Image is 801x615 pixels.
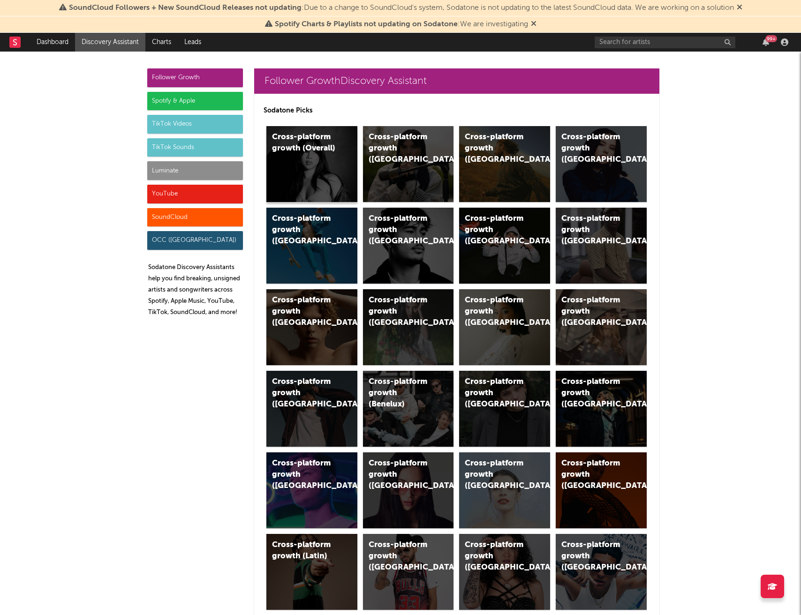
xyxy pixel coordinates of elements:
a: Cross-platform growth ([GEOGRAPHIC_DATA]) [459,371,550,447]
a: Cross-platform growth ([GEOGRAPHIC_DATA]) [459,534,550,610]
div: 99 + [765,35,777,42]
a: Cross-platform growth ([GEOGRAPHIC_DATA]) [363,452,454,528]
div: Cross-platform growth ([GEOGRAPHIC_DATA]) [561,540,625,573]
a: Cross-platform growth ([GEOGRAPHIC_DATA]) [459,452,550,528]
input: Search for artists [595,37,735,48]
a: Cross-platform growth ([GEOGRAPHIC_DATA]) [556,452,647,528]
div: Cross-platform growth ([GEOGRAPHIC_DATA]/GSA) [465,213,529,247]
a: Charts [145,33,178,52]
div: Cross-platform growth ([GEOGRAPHIC_DATA]) [561,295,625,329]
a: Cross-platform growth ([GEOGRAPHIC_DATA]) [266,208,357,284]
div: TikTok Videos [147,115,243,134]
a: Cross-platform growth (Latin) [266,534,357,610]
button: 99+ [763,38,769,46]
a: Dashboard [30,33,75,52]
div: OCC ([GEOGRAPHIC_DATA]) [147,231,243,250]
a: Cross-platform growth ([GEOGRAPHIC_DATA]) [459,126,550,202]
div: Cross-platform growth (Overall) [272,132,336,154]
div: YouTube [147,185,243,203]
div: Cross-platform growth ([GEOGRAPHIC_DATA]) [465,458,529,492]
a: Cross-platform growth ([GEOGRAPHIC_DATA]) [363,208,454,284]
div: Cross-platform growth (Latin) [272,540,336,562]
p: Sodatone Picks [264,105,650,116]
div: Cross-platform growth ([GEOGRAPHIC_DATA]) [369,213,432,247]
span: : We are investigating [275,21,528,28]
span: Dismiss [531,21,537,28]
div: Cross-platform growth ([GEOGRAPHIC_DATA]) [561,132,625,165]
a: Cross-platform growth ([GEOGRAPHIC_DATA]/GSA) [459,208,550,284]
div: Cross-platform growth ([GEOGRAPHIC_DATA]) [369,458,432,492]
div: Spotify & Apple [147,92,243,111]
div: Cross-platform growth ([GEOGRAPHIC_DATA]) [272,376,336,410]
p: Sodatone Discovery Assistants help you find breaking, unsigned artists and songwriters across Spo... [148,262,243,318]
div: Follower Growth [147,68,243,87]
div: Cross-platform growth ([GEOGRAPHIC_DATA]) [465,132,529,165]
div: Cross-platform growth ([GEOGRAPHIC_DATA]) [561,213,625,247]
a: Cross-platform growth (Benelux) [363,371,454,447]
a: Discovery Assistant [75,33,145,52]
a: Cross-platform growth ([GEOGRAPHIC_DATA]) [266,452,357,528]
a: Cross-platform growth ([GEOGRAPHIC_DATA]) [459,289,550,365]
div: Cross-platform growth ([GEOGRAPHIC_DATA]) [369,540,432,573]
a: Follower GrowthDiscovery Assistant [254,68,659,94]
div: Cross-platform growth ([GEOGRAPHIC_DATA]) [561,376,625,410]
div: Cross-platform growth (Benelux) [369,376,432,410]
div: Cross-platform growth ([GEOGRAPHIC_DATA]) [272,213,336,247]
a: Cross-platform growth ([GEOGRAPHIC_DATA]) [556,534,647,610]
span: SoundCloud Followers + New SoundCloud Releases not updating [69,4,302,12]
a: Cross-platform growth ([GEOGRAPHIC_DATA]) [363,534,454,610]
a: Cross-platform growth ([GEOGRAPHIC_DATA]) [266,289,357,365]
div: Cross-platform growth ([GEOGRAPHIC_DATA]) [561,458,625,492]
span: Dismiss [737,4,742,12]
span: Spotify Charts & Playlists not updating on Sodatone [275,21,458,28]
a: Leads [178,33,208,52]
a: Cross-platform growth (Overall) [266,126,357,202]
a: Cross-platform growth ([GEOGRAPHIC_DATA]) [556,371,647,447]
div: TikTok Sounds [147,138,243,157]
a: Cross-platform growth ([GEOGRAPHIC_DATA]) [363,126,454,202]
a: Cross-platform growth ([GEOGRAPHIC_DATA]) [363,289,454,365]
div: Cross-platform growth ([GEOGRAPHIC_DATA]) [272,295,336,329]
div: Cross-platform growth ([GEOGRAPHIC_DATA]) [369,295,432,329]
a: Cross-platform growth ([GEOGRAPHIC_DATA]) [556,208,647,284]
div: Luminate [147,161,243,180]
div: Cross-platform growth ([GEOGRAPHIC_DATA]) [272,458,336,492]
div: Cross-platform growth ([GEOGRAPHIC_DATA]) [465,376,529,410]
span: : Due to a change to SoundCloud's system, Sodatone is not updating to the latest SoundCloud data.... [69,4,734,12]
a: Cross-platform growth ([GEOGRAPHIC_DATA]) [266,371,357,447]
div: SoundCloud [147,208,243,227]
div: Cross-platform growth ([GEOGRAPHIC_DATA]) [465,295,529,329]
a: Cross-platform growth ([GEOGRAPHIC_DATA]) [556,289,647,365]
a: Cross-platform growth ([GEOGRAPHIC_DATA]) [556,126,647,202]
div: Cross-platform growth ([GEOGRAPHIC_DATA]) [369,132,432,165]
div: Cross-platform growth ([GEOGRAPHIC_DATA]) [465,540,529,573]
